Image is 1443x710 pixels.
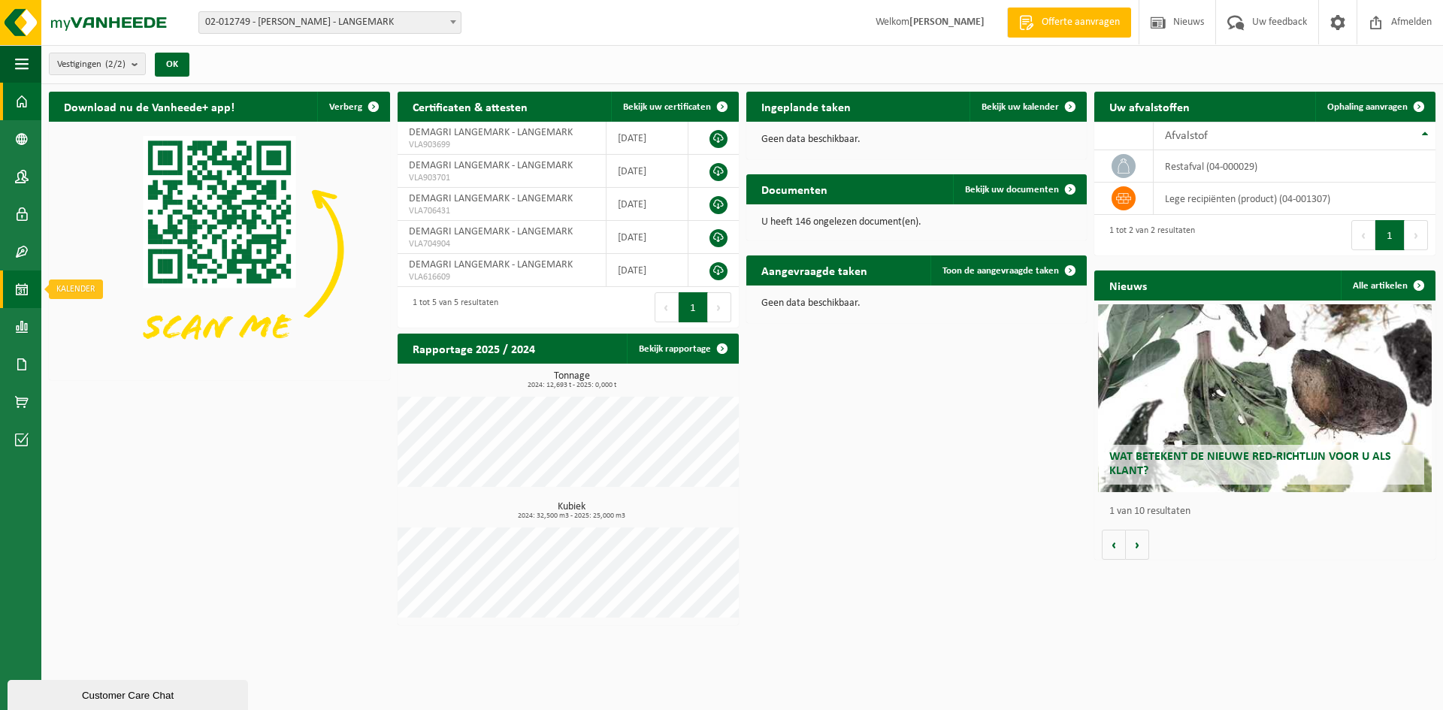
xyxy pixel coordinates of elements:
[49,122,390,377] img: Download de VHEPlus App
[746,92,866,121] h2: Ingeplande taken
[398,92,543,121] h2: Certificaten & attesten
[1351,220,1375,250] button: Previous
[909,17,985,28] strong: [PERSON_NAME]
[317,92,389,122] button: Verberg
[761,134,1072,145] p: Geen data beschikbaar.
[970,92,1085,122] a: Bekijk uw kalender
[708,292,731,322] button: Next
[1102,219,1195,252] div: 1 tot 2 van 2 resultaten
[930,255,1085,286] a: Toon de aangevraagde taken
[1109,451,1391,477] span: Wat betekent de nieuwe RED-richtlijn voor u als klant?
[1341,270,1434,301] a: Alle artikelen
[982,102,1059,112] span: Bekijk uw kalender
[405,371,739,389] h3: Tonnage
[329,102,362,112] span: Verberg
[105,59,126,69] count: (2/2)
[155,53,189,77] button: OK
[607,155,688,188] td: [DATE]
[409,238,595,250] span: VLA704904
[1109,506,1428,517] p: 1 van 10 resultaten
[405,382,739,389] span: 2024: 12,693 t - 2025: 0,000 t
[1126,530,1149,560] button: Volgende
[611,92,737,122] a: Bekijk uw certificaten
[1165,130,1208,142] span: Afvalstof
[1405,220,1428,250] button: Next
[1327,102,1408,112] span: Ophaling aanvragen
[57,53,126,76] span: Vestigingen
[1102,530,1126,560] button: Vorige
[409,193,573,204] span: DEMAGRI LANGEMARK - LANGEMARK
[607,254,688,287] td: [DATE]
[1094,92,1205,121] h2: Uw afvalstoffen
[655,292,679,322] button: Previous
[1094,270,1162,300] h2: Nieuws
[1315,92,1434,122] a: Ophaling aanvragen
[409,160,573,171] span: DEMAGRI LANGEMARK - LANGEMARK
[607,122,688,155] td: [DATE]
[953,174,1085,204] a: Bekijk uw documenten
[398,334,550,363] h2: Rapportage 2025 / 2024
[199,12,461,33] span: 02-012749 - DEMAGRI LANGEMARK - LANGEMARK
[409,226,573,237] span: DEMAGRI LANGEMARK - LANGEMARK
[965,185,1059,195] span: Bekijk uw documenten
[409,127,573,138] span: DEMAGRI LANGEMARK - LANGEMARK
[607,188,688,221] td: [DATE]
[409,271,595,283] span: VLA616609
[409,139,595,151] span: VLA903699
[409,205,595,217] span: VLA706431
[761,298,1072,309] p: Geen data beschikbaar.
[49,92,250,121] h2: Download nu de Vanheede+ app!
[409,259,573,270] span: DEMAGRI LANGEMARK - LANGEMARK
[1038,15,1124,30] span: Offerte aanvragen
[607,221,688,254] td: [DATE]
[746,174,843,204] h2: Documenten
[1098,304,1432,492] a: Wat betekent de nieuwe RED-richtlijn voor u als klant?
[1154,150,1435,183] td: restafval (04-000029)
[1007,8,1131,38] a: Offerte aanvragen
[1154,183,1435,215] td: lege recipiënten (product) (04-001307)
[761,217,1072,228] p: U heeft 146 ongelezen document(en).
[405,291,498,324] div: 1 tot 5 van 5 resultaten
[49,53,146,75] button: Vestigingen(2/2)
[8,677,251,710] iframe: chat widget
[942,266,1059,276] span: Toon de aangevraagde taken
[405,512,739,520] span: 2024: 32,500 m3 - 2025: 25,000 m3
[198,11,461,34] span: 02-012749 - DEMAGRI LANGEMARK - LANGEMARK
[623,102,711,112] span: Bekijk uw certificaten
[746,255,882,285] h2: Aangevraagde taken
[405,502,739,520] h3: Kubiek
[1375,220,1405,250] button: 1
[627,334,737,364] a: Bekijk rapportage
[409,172,595,184] span: VLA903701
[679,292,708,322] button: 1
